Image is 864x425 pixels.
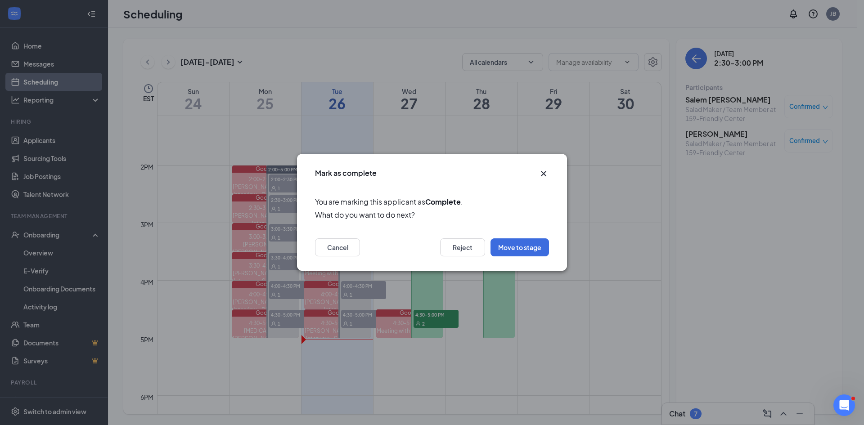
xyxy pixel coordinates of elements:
[538,168,549,179] button: Close
[315,210,549,221] span: What do you want to do next?
[315,239,360,257] button: Cancel
[440,239,485,257] button: Reject
[315,196,549,207] span: You are marking this applicant as .
[425,197,461,206] b: Complete
[490,239,549,257] button: Move to stage
[538,168,549,179] svg: Cross
[315,168,377,178] h3: Mark as complete
[833,394,855,416] iframe: Intercom live chat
